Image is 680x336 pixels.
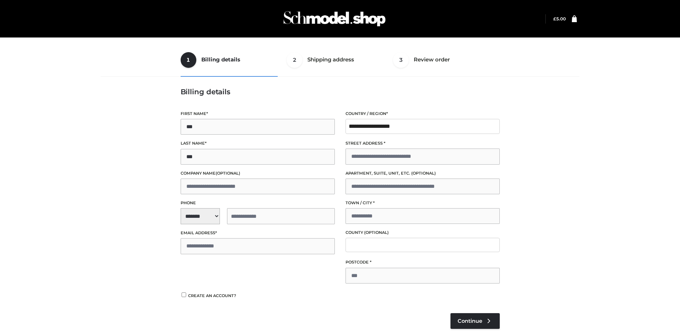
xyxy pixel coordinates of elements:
[346,259,500,266] label: Postcode
[281,5,388,33] img: Schmodel Admin 964
[216,171,240,176] span: (optional)
[181,140,335,147] label: Last name
[181,200,335,206] label: Phone
[181,110,335,117] label: First name
[188,293,236,298] span: Create an account?
[458,318,482,324] span: Continue
[346,229,500,236] label: County
[346,140,500,147] label: Street address
[553,16,566,21] bdi: 5.00
[346,200,500,206] label: Town / City
[181,292,187,297] input: Create an account?
[553,16,566,21] a: £5.00
[364,230,389,235] span: (optional)
[181,170,335,177] label: Company name
[411,171,436,176] span: (optional)
[181,230,335,236] label: Email address
[181,87,500,96] h3: Billing details
[450,313,500,329] a: Continue
[346,170,500,177] label: Apartment, suite, unit, etc.
[553,16,556,21] span: £
[346,110,500,117] label: Country / Region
